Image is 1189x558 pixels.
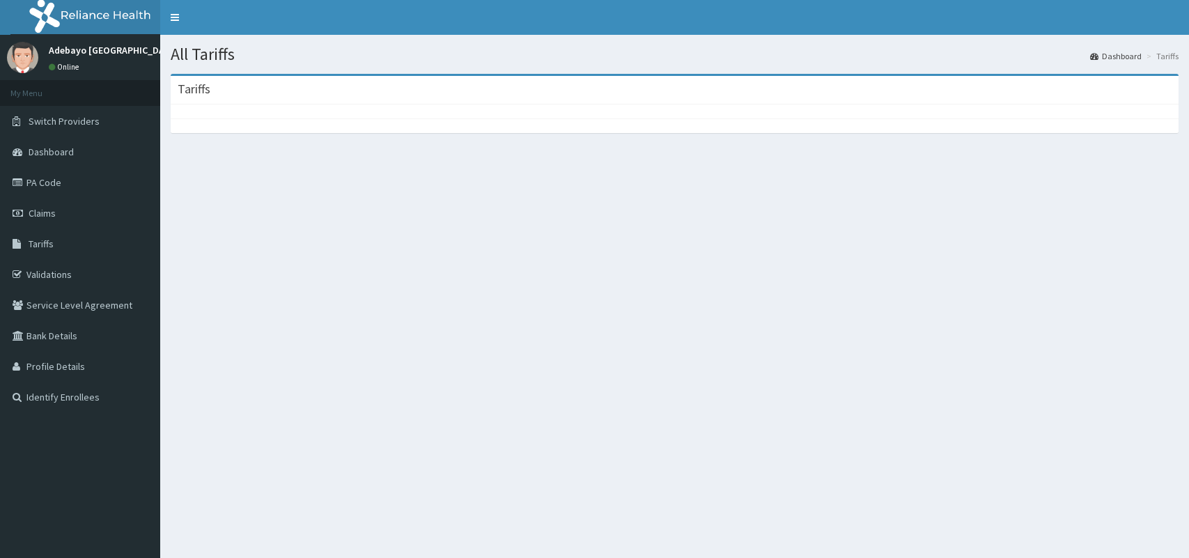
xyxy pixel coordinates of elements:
[49,45,178,55] p: Adebayo [GEOGRAPHIC_DATA]
[178,83,210,95] h3: Tariffs
[1143,50,1179,62] li: Tariffs
[49,62,82,72] a: Online
[29,238,54,250] span: Tariffs
[1090,50,1142,62] a: Dashboard
[29,115,100,127] span: Switch Providers
[7,42,38,73] img: User Image
[29,146,74,158] span: Dashboard
[171,45,1179,63] h1: All Tariffs
[29,207,56,219] span: Claims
